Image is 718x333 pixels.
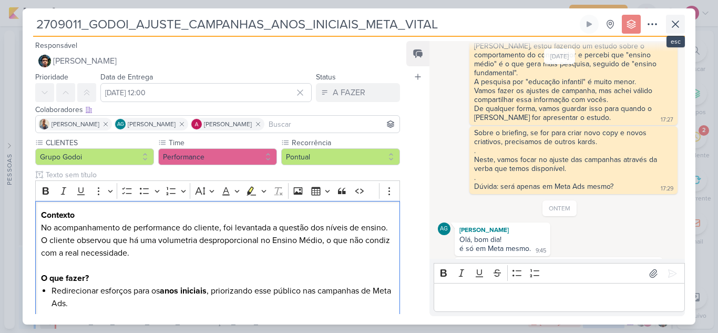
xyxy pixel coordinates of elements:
[204,119,252,129] span: [PERSON_NAME]
[41,210,75,220] strong: Contexto
[474,77,673,86] div: A pesquisa por "educação infantil" é muito menor.
[434,283,685,312] div: Editor editing area: main
[158,148,277,165] button: Performance
[474,42,673,77] div: [PERSON_NAME], estou fazendo um estudo sobre o comportamento do consumidor e percebi que "ensino ...
[281,148,400,165] button: Pontual
[45,137,154,148] label: CLIENTES
[35,73,68,82] label: Prioridade
[585,20,593,28] div: Ligar relógio
[474,86,673,104] div: Vamos fazer os ajustes de campanha, mas achei válido compartilhar essa informação com vocês.
[35,41,77,50] label: Responsável
[459,244,531,253] div: é só em Meta mesmo.
[459,235,546,244] div: Olá, bom dia!
[474,128,673,146] div: Sobre o briefing, se for para criar novo copy e novos criativos, precisamos de outros kards.
[666,36,685,47] div: esc
[100,83,312,102] input: Select a date
[474,104,654,122] div: De qualquer forma, vamos guardar isso para quando o [PERSON_NAME] for apresentar o estudo.
[35,180,400,201] div: Editor toolbar
[316,83,400,102] button: A FAZER
[117,122,124,127] p: AG
[266,118,397,130] input: Buscar
[661,116,673,124] div: 17:27
[434,263,685,284] div: Editor toolbar
[333,86,365,99] div: A FAZER
[661,185,673,193] div: 17:29
[440,226,448,232] p: AG
[39,119,49,129] img: Iara Santos
[35,104,400,115] div: Colaboradores
[474,173,673,182] div: .
[316,73,336,82] label: Status
[100,73,153,82] label: Data de Entrega
[35,52,400,70] button: [PERSON_NAME]
[128,119,176,129] span: [PERSON_NAME]
[44,169,400,180] input: Texto sem título
[38,55,51,67] img: Nelito Junior
[52,119,99,129] span: [PERSON_NAME]
[35,148,154,165] button: Grupo Godoi
[168,137,277,148] label: Time
[474,155,673,173] div: Neste, vamos focar no ajuste das campanhas através da verba que temos disponível.
[474,146,673,155] div: .
[33,15,578,34] input: Kard Sem Título
[160,286,207,296] strong: anos iniciais
[41,273,89,284] strong: O que fazer?
[291,137,400,148] label: Recorrência
[191,119,202,129] img: Alessandra Gomes
[41,221,394,285] p: No acompanhamento de performance do cliente, foi levantada a questão dos níveis de ensino. O clie...
[35,201,400,331] div: Editor editing area: main
[474,182,613,191] div: Dúvida: será apenas em Meta Ads mesmo?
[536,247,546,255] div: 9:45
[457,225,548,235] div: [PERSON_NAME]
[52,285,394,310] li: Redirecionar esforços para os , priorizando esse público nas campanhas de Meta Ads.
[53,55,117,67] span: [PERSON_NAME]
[438,223,450,235] div: Aline Gimenez Graciano
[115,119,126,129] div: Aline Gimenez Graciano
